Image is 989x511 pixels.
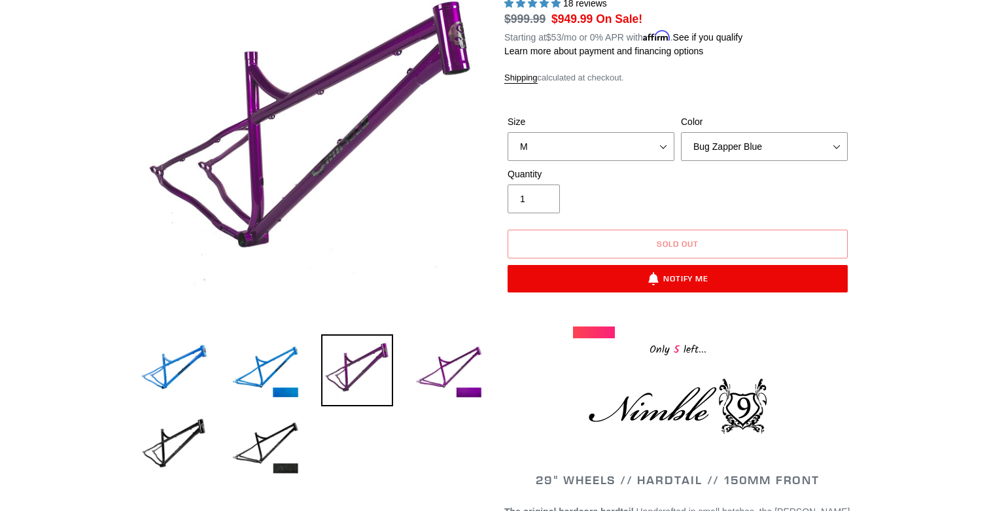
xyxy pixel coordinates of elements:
div: calculated at checkout. [504,71,851,84]
img: Load image into Gallery viewer, NIMBLE 9 - Frameset [138,334,210,406]
img: Load image into Gallery viewer, NIMBLE 9 - Frameset [321,334,393,406]
p: Starting at /mo or 0% APR with . [504,27,742,44]
a: Shipping [504,73,538,84]
img: Load image into Gallery viewer, NIMBLE 9 - Frameset [138,410,210,482]
img: Load image into Gallery viewer, NIMBLE 9 - Frameset [230,410,302,482]
label: Color [681,115,848,129]
img: Load image into Gallery viewer, NIMBLE 9 - Frameset [230,334,302,406]
label: Quantity [508,167,674,181]
button: Notify Me [508,265,848,292]
span: 29" WHEELS // HARDTAIL // 150MM FRONT [536,472,820,487]
a: Learn more about payment and financing options [504,46,703,56]
span: 5 [670,342,684,358]
label: Size [508,115,674,129]
span: Sold out [657,239,699,249]
span: $53 [546,32,561,43]
span: Affirm [643,30,670,41]
span: On Sale! [596,10,642,27]
img: Load image into Gallery viewer, NIMBLE 9 - Frameset [413,334,485,406]
s: $999.99 [504,12,546,26]
a: See if you qualify - Learn more about Affirm Financing (opens in modal) [673,32,743,43]
span: $949.99 [551,12,593,26]
button: Sold out [508,230,848,258]
div: Only left... [573,338,782,359]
